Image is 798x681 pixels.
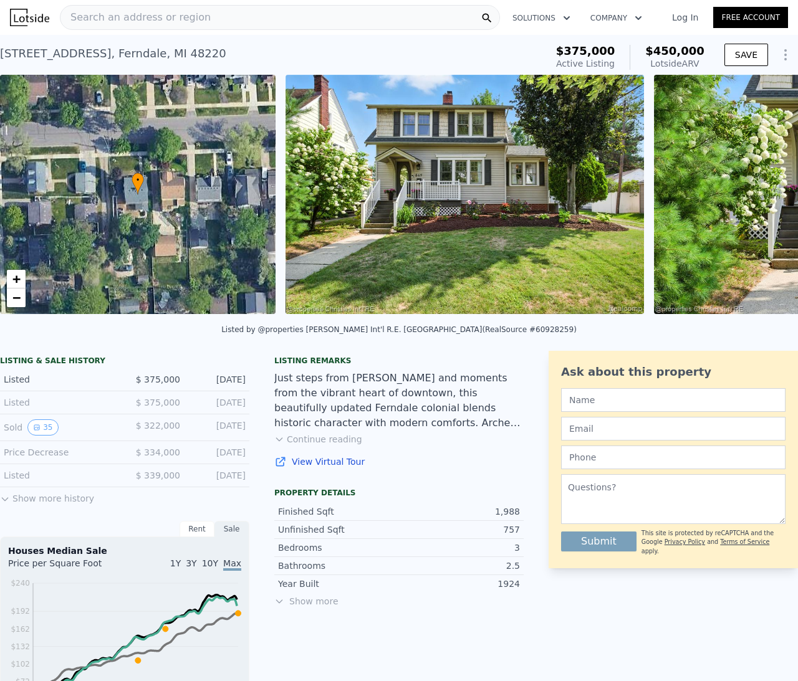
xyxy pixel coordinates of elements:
[278,541,399,554] div: Bedrooms
[286,75,645,314] img: Sale: 167475956 Parcel: 59911614
[132,173,144,194] div: •
[645,44,704,57] span: $450,000
[561,531,637,551] button: Submit
[278,578,399,590] div: Year Built
[27,419,58,436] button: View historical data
[4,373,115,386] div: Listed
[645,57,704,70] div: Lotside ARV
[657,11,713,24] a: Log In
[4,446,115,459] div: Price Decrease
[561,388,786,412] input: Name
[773,42,798,67] button: Show Options
[274,455,524,468] a: View Virtual Tour
[278,505,399,518] div: Finished Sqft
[278,523,399,536] div: Unfinished Sqft
[561,417,786,441] input: Email
[399,505,520,518] div: 1,988
[4,396,115,409] div: Listed
[8,545,241,557] div: Houses Median Sale
[136,447,180,457] span: $ 334,000
[399,541,520,554] div: 3
[221,325,577,334] div: Listed by @properties [PERSON_NAME] Int'l R.E. [GEOGRAPHIC_DATA] (RealSource #60928259)
[556,59,615,69] span: Active Listing
[720,538,769,545] a: Terms of Service
[8,557,125,577] div: Price per Square Foot
[278,560,399,572] div: Bathrooms
[502,7,580,29] button: Solutions
[11,660,30,669] tspan: $102
[561,445,786,469] input: Phone
[399,523,520,536] div: 757
[274,488,524,498] div: Property details
[724,44,768,66] button: SAVE
[136,470,180,480] span: $ 339,000
[12,290,21,305] span: −
[60,10,211,25] span: Search an address or region
[274,595,524,607] span: Show more
[136,421,180,431] span: $ 322,000
[561,363,786,381] div: Ask about this property
[170,558,181,568] span: 1Y
[180,521,214,537] div: Rent
[190,419,246,436] div: [DATE]
[665,538,705,545] a: Privacy Policy
[11,642,30,651] tspan: $132
[223,558,241,571] span: Max
[11,625,30,634] tspan: $162
[4,469,115,482] div: Listed
[556,44,615,57] span: $375,000
[7,270,26,288] a: Zoom in
[4,419,115,436] div: Sold
[399,578,520,590] div: 1924
[274,356,524,366] div: Listing remarks
[190,396,246,409] div: [DATE]
[7,288,26,307] a: Zoom out
[12,271,21,287] span: +
[136,374,180,384] span: $ 375,000
[190,373,246,386] div: [DATE]
[202,558,218,568] span: 10Y
[11,607,30,616] tspan: $192
[214,521,249,537] div: Sale
[274,371,524,431] div: Just steps from [PERSON_NAME] and moments from the vibrant heart of downtown, this beautifully up...
[399,560,520,572] div: 2.5
[580,7,652,29] button: Company
[274,433,362,445] button: Continue reading
[186,558,196,568] span: 3Y
[190,446,246,459] div: [DATE]
[136,398,180,407] span: $ 375,000
[713,7,788,28] a: Free Account
[642,529,786,556] div: This site is protected by reCAPTCHA and the Google and apply.
[11,579,30,588] tspan: $240
[10,9,49,26] img: Lotside
[190,469,246,482] div: [DATE]
[132,174,144,186] span: •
